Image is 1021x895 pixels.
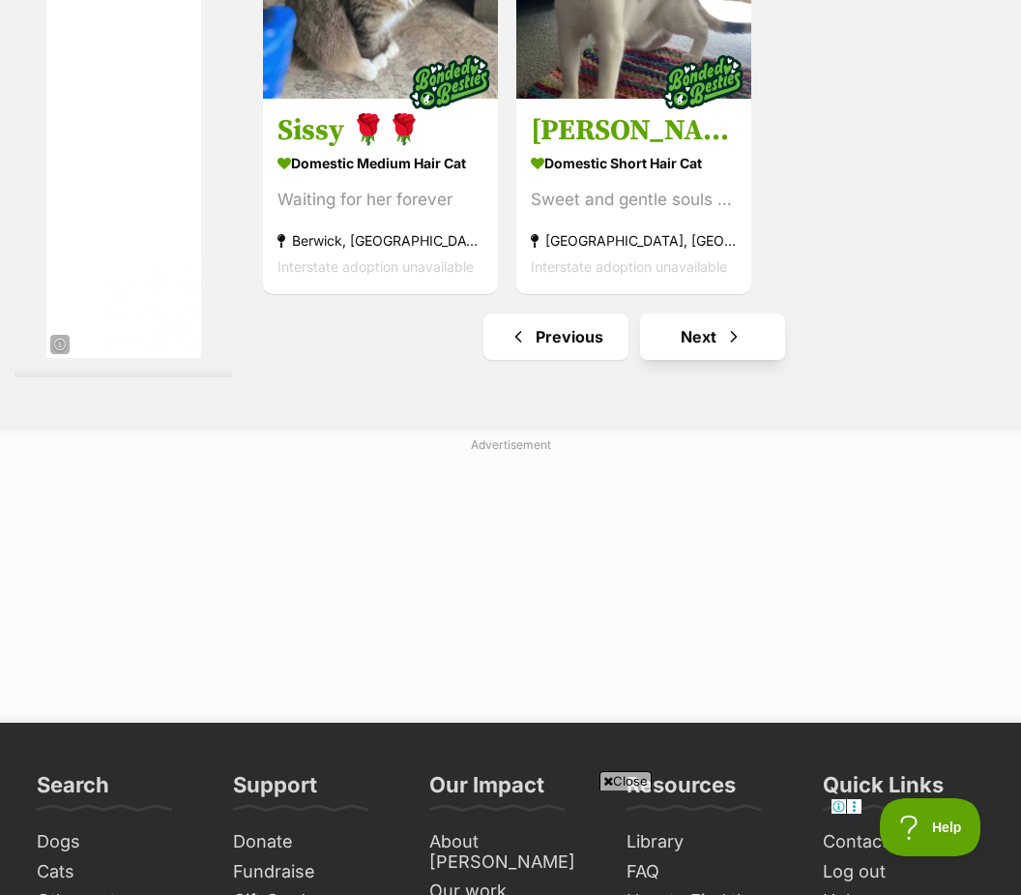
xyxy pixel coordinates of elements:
div: Sweet and gentle souls 💕 [531,187,737,213]
strong: [GEOGRAPHIC_DATA], [GEOGRAPHIC_DATA] [531,227,737,254]
strong: Berwick, [GEOGRAPHIC_DATA] [277,227,483,254]
a: [PERSON_NAME] and [PERSON_NAME] Domestic Short Hair Cat Sweet and gentle souls 💕 [GEOGRAPHIC_DATA... [516,98,751,294]
a: Cats [29,857,206,887]
h3: Sissy 🌹🌹 [277,112,483,149]
a: Next page [640,313,785,360]
span: Interstate adoption unavailable [277,258,474,275]
a: Sissy 🌹🌹 Domestic Medium Hair Cat Waiting for her forever Berwick, [GEOGRAPHIC_DATA] Interstate a... [263,98,498,294]
iframe: Help Scout Beacon - Open [880,798,982,856]
h3: Resources [627,771,736,810]
h3: Search [37,771,109,810]
a: Previous page [483,313,628,360]
h3: [PERSON_NAME] and [PERSON_NAME] [531,112,737,149]
nav: Pagination [261,313,1006,360]
h3: Our Impact [429,771,544,810]
img: bonded besties [655,34,751,131]
span: Interstate adoption unavailable [531,258,727,275]
h3: Support [233,771,317,810]
div: Waiting for her forever [277,187,483,213]
span: Close [599,771,652,791]
iframe: Advertisement [42,462,979,703]
iframe: Advertisement [159,798,862,885]
strong: Domestic Short Hair Cat [531,149,737,177]
img: bonded besties [401,34,498,131]
a: Dogs [29,827,206,857]
a: Log out [815,857,992,887]
strong: Domestic Medium Hair Cat [277,149,483,177]
h3: Quick Links [823,771,944,810]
